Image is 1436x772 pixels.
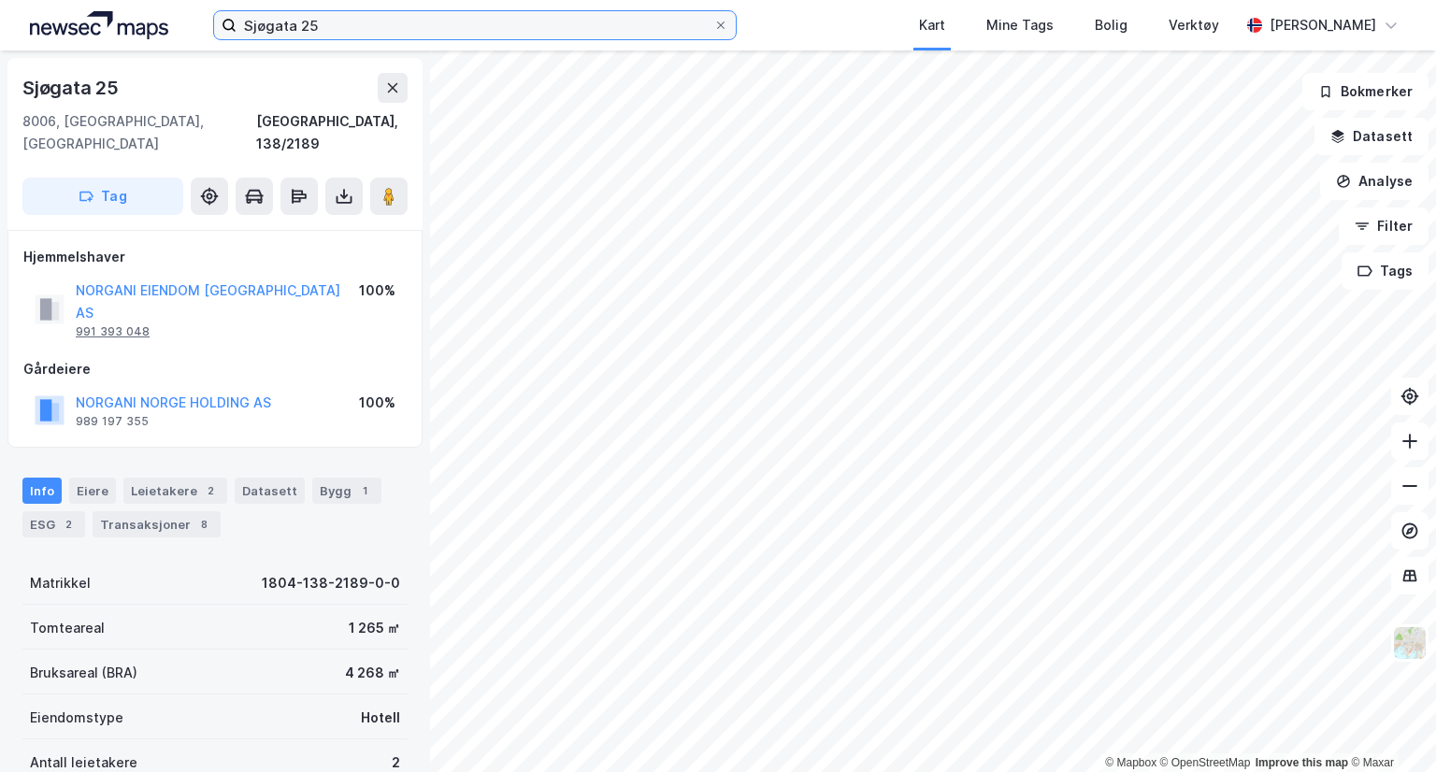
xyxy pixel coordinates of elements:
div: Kontrollprogram for chat [1343,682,1436,772]
div: 2 [59,515,78,534]
div: ESG [22,511,85,537]
div: 991 393 048 [76,324,150,339]
img: logo.a4113a55bc3d86da70a041830d287a7e.svg [30,11,168,39]
div: Matrikkel [30,572,91,594]
div: Gårdeiere [23,358,407,380]
div: 4 268 ㎡ [345,662,400,684]
div: 989 197 355 [76,414,149,429]
a: Mapbox [1105,756,1156,769]
div: Eiere [69,478,116,504]
button: Bokmerker [1302,73,1429,110]
a: Improve this map [1256,756,1348,769]
button: Datasett [1314,118,1429,155]
div: 2 [201,481,220,500]
div: Mine Tags [986,14,1054,36]
div: Bygg [312,478,381,504]
div: 1 [355,481,374,500]
a: OpenStreetMap [1160,756,1251,769]
div: Hotell [361,707,400,729]
button: Tags [1342,252,1429,290]
div: Sjøgata 25 [22,73,122,103]
div: [GEOGRAPHIC_DATA], 138/2189 [256,110,408,155]
div: 100% [359,392,395,414]
div: Info [22,478,62,504]
div: Tomteareal [30,617,105,639]
input: Søk på adresse, matrikkel, gårdeiere, leietakere eller personer [237,11,713,39]
div: Kart [919,14,945,36]
img: Z [1392,625,1428,661]
div: Verktøy [1169,14,1219,36]
div: Transaksjoner [93,511,221,537]
div: [PERSON_NAME] [1270,14,1376,36]
div: 8006, [GEOGRAPHIC_DATA], [GEOGRAPHIC_DATA] [22,110,256,155]
button: Analyse [1320,163,1429,200]
div: Leietakere [123,478,227,504]
div: 100% [359,279,395,302]
div: 1 265 ㎡ [349,617,400,639]
div: 8 [194,515,213,534]
button: Tag [22,178,183,215]
div: Bruksareal (BRA) [30,662,137,684]
iframe: Chat Widget [1343,682,1436,772]
div: Datasett [235,478,305,504]
div: 1804-138-2189-0-0 [262,572,400,594]
div: Eiendomstype [30,707,123,729]
div: Bolig [1095,14,1127,36]
div: Hjemmelshaver [23,246,407,268]
button: Filter [1339,207,1429,245]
